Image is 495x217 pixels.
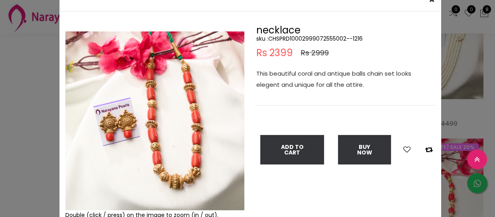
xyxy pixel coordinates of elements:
[423,145,435,155] button: Add to compare
[301,48,329,58] span: Rs 2999
[256,68,435,90] p: This beautiful coral and antique balls chain set looks elegent and unique for all the attire.
[338,135,391,164] button: Buy Now
[65,31,244,210] img: Example
[256,35,435,42] h5: sku : CHSPRD10002999072555002--1216
[256,48,293,58] span: Rs 2399
[256,25,435,35] h2: necklace
[401,145,413,155] button: Add to wishlist
[260,135,324,164] button: Add To Cart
